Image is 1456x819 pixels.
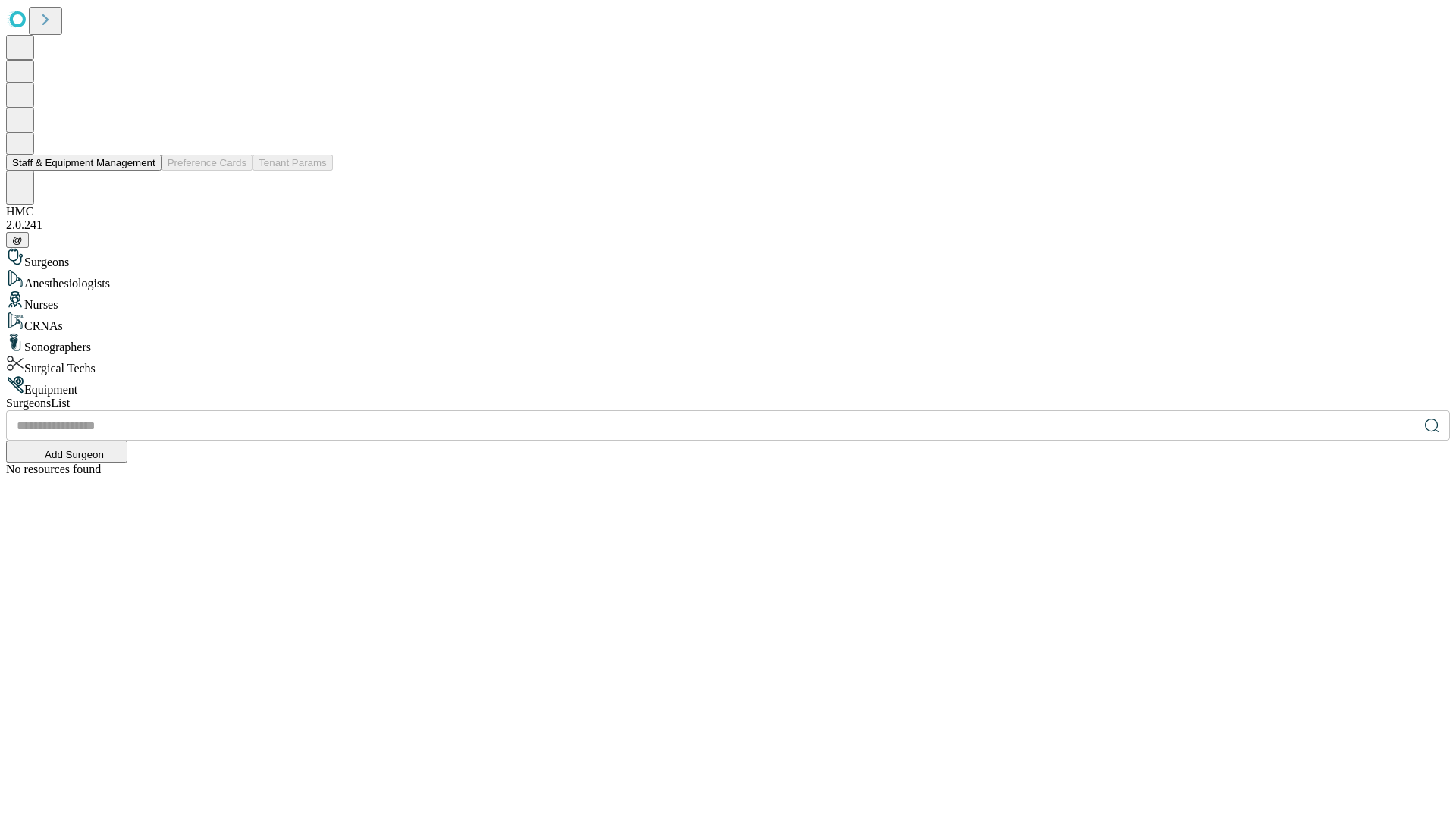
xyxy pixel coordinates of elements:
[6,375,1450,397] div: Equipment
[6,354,1450,375] div: Surgical Techs
[162,155,253,171] button: Preference Cards
[6,290,1450,312] div: Nurses
[6,463,1450,476] div: No resources found
[6,205,1450,218] div: HMC
[6,155,162,171] button: Staff & Equipment Management
[6,218,1450,232] div: 2.0.241
[6,397,1450,410] div: Surgeons List
[6,269,1450,290] div: Anesthesiologists
[6,333,1450,354] div: Sonographers
[6,232,29,248] button: @
[6,441,127,463] button: Add Surgeon
[253,155,333,171] button: Tenant Params
[12,234,23,246] span: @
[45,449,104,460] span: Add Surgeon
[6,312,1450,333] div: CRNAs
[6,248,1450,269] div: Surgeons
